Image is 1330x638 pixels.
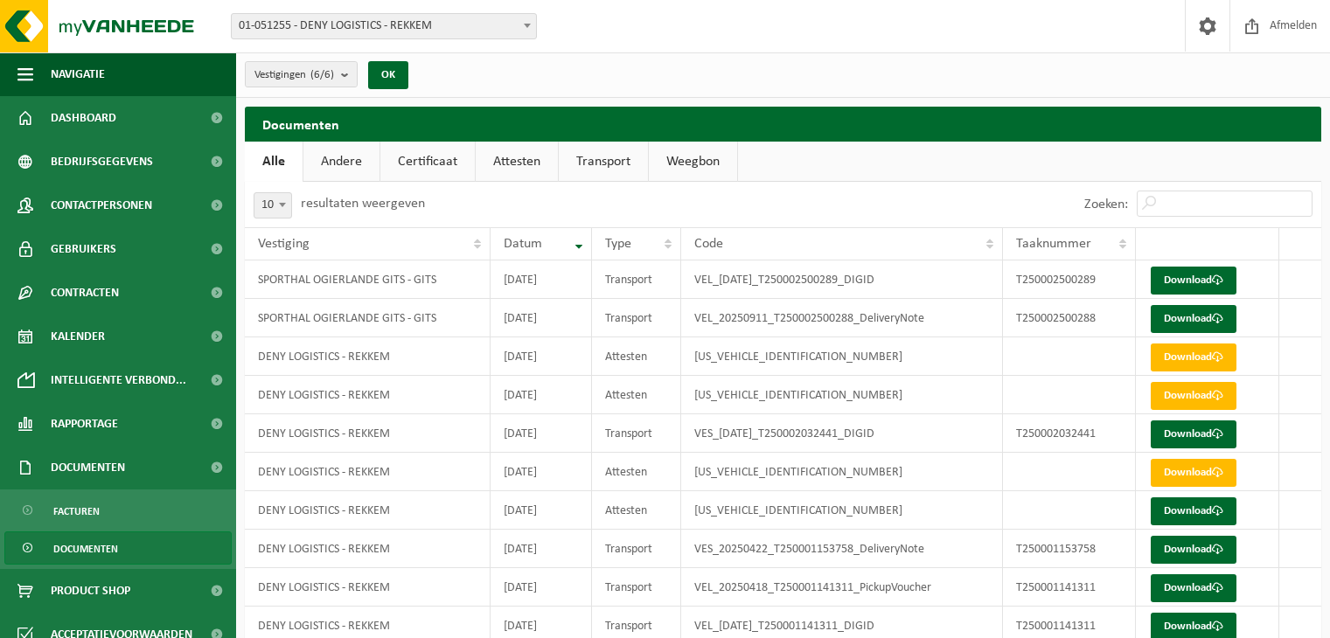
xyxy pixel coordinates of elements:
td: VEL_20250911_T250002500288_DeliveryNote [681,299,1003,337]
span: Contactpersonen [51,184,152,227]
td: DENY LOGISTICS - REKKEM [245,337,491,376]
td: Transport [592,530,682,568]
td: [DATE] [491,337,592,376]
span: 01-051255 - DENY LOGISTICS - REKKEM [232,14,536,38]
td: DENY LOGISTICS - REKKEM [245,453,491,491]
td: Attesten [592,491,682,530]
td: [DATE] [491,530,592,568]
button: OK [368,61,408,89]
td: [DATE] [491,491,592,530]
td: T250002500288 [1003,299,1136,337]
a: Attesten [476,142,558,182]
td: T250001141311 [1003,568,1136,607]
span: Kalender [51,315,105,358]
td: T250001153758 [1003,530,1136,568]
td: SPORTHAL OGIERLANDE GITS - GITS [245,260,491,299]
span: Bedrijfsgegevens [51,140,153,184]
td: Transport [592,414,682,453]
a: Download [1151,267,1236,295]
a: Weegbon [649,142,737,182]
a: Download [1151,343,1236,371]
span: 10 [254,193,291,218]
a: Download [1151,305,1236,333]
td: [DATE] [491,260,592,299]
span: Type [605,237,631,251]
td: [DATE] [491,453,592,491]
a: Documenten [4,531,232,565]
a: Download [1151,536,1236,564]
td: T250002500289 [1003,260,1136,299]
label: resultaten weergeven [301,197,425,211]
span: Intelligente verbond... [51,358,186,402]
a: Download [1151,420,1236,448]
td: Transport [592,260,682,299]
span: 01-051255 - DENY LOGISTICS - REKKEM [231,13,537,39]
td: VEL_20250418_T250001141311_PickupVoucher [681,568,1003,607]
span: Rapportage [51,402,118,446]
td: Transport [592,568,682,607]
td: [DATE] [491,568,592,607]
td: DENY LOGISTICS - REKKEM [245,414,491,453]
td: Attesten [592,337,682,376]
a: Andere [303,142,380,182]
a: Download [1151,497,1236,525]
td: T250002032441 [1003,414,1136,453]
span: Contracten [51,271,119,315]
span: Taaknummer [1016,237,1091,251]
td: Attesten [592,376,682,414]
span: Documenten [51,446,125,489]
td: VEL_[DATE]_T250002500289_DIGID [681,260,1003,299]
td: Attesten [592,453,682,491]
a: Transport [559,142,648,182]
span: Facturen [53,495,100,528]
span: Product Shop [51,569,130,613]
a: Facturen [4,494,232,527]
span: Vestigingen [254,62,334,88]
td: DENY LOGISTICS - REKKEM [245,530,491,568]
td: DENY LOGISTICS - REKKEM [245,376,491,414]
td: DENY LOGISTICS - REKKEM [245,568,491,607]
count: (6/6) [310,69,334,80]
span: Navigatie [51,52,105,96]
span: Documenten [53,532,118,565]
a: Download [1151,382,1236,410]
td: [US_VEHICLE_IDENTIFICATION_NUMBER] [681,491,1003,530]
td: [DATE] [491,376,592,414]
span: 10 [254,192,292,218]
button: Vestigingen(6/6) [245,61,358,87]
td: Transport [592,299,682,337]
a: Download [1151,574,1236,602]
label: Zoeken: [1084,198,1128,212]
span: Code [694,237,723,251]
span: Gebruikers [51,227,116,271]
td: DENY LOGISTICS - REKKEM [245,491,491,530]
a: Alle [245,142,303,182]
td: VES_[DATE]_T250002032441_DIGID [681,414,1003,453]
td: [DATE] [491,414,592,453]
a: Certificaat [380,142,475,182]
td: SPORTHAL OGIERLANDE GITS - GITS [245,299,491,337]
td: VES_20250422_T250001153758_DeliveryNote [681,530,1003,568]
td: [US_VEHICLE_IDENTIFICATION_NUMBER] [681,337,1003,376]
span: Dashboard [51,96,116,140]
td: [DATE] [491,299,592,337]
span: Datum [504,237,542,251]
td: [US_VEHICLE_IDENTIFICATION_NUMBER] [681,376,1003,414]
h2: Documenten [245,107,1321,141]
td: [US_VEHICLE_IDENTIFICATION_NUMBER] [681,453,1003,491]
span: Vestiging [258,237,310,251]
a: Download [1151,459,1236,487]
